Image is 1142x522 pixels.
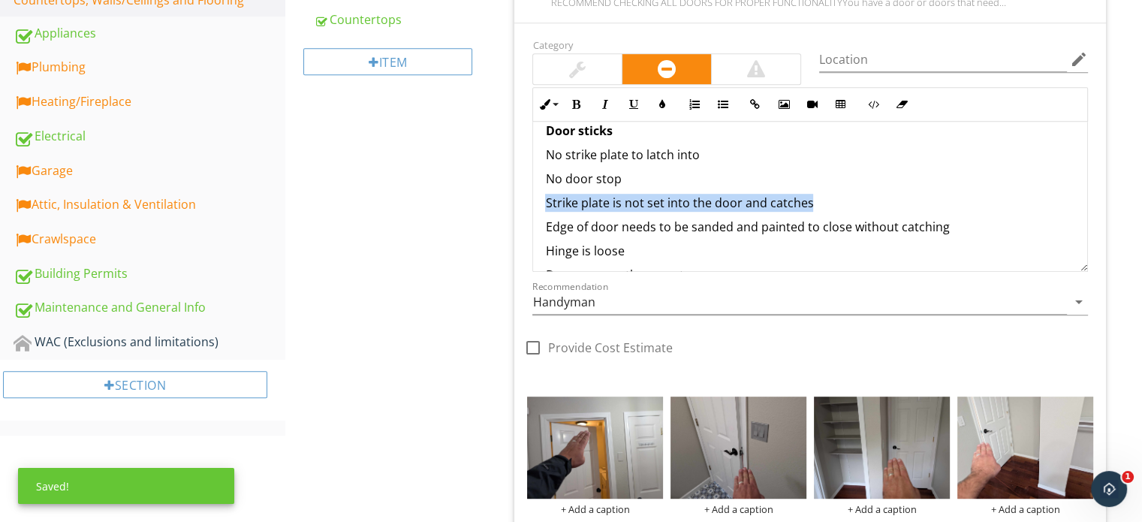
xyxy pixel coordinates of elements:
strong: Door sticks [545,122,612,139]
p: No door stop [545,170,1075,188]
button: Clear Formatting [887,90,915,119]
button: Insert Video [797,90,826,119]
i: edit [1070,50,1088,68]
p: Edge of door needs to be sanded and painted to close without catching [545,218,1075,236]
span: 1 [1122,471,1134,483]
button: Underline (Ctrl+U) [619,90,647,119]
div: Electrical [14,127,285,146]
div: Countertops [314,11,490,29]
button: Insert Image (Ctrl+P) [769,90,797,119]
div: + Add a caption [957,503,1093,515]
div: Section [3,371,267,398]
i: arrow_drop_down [1070,293,1088,311]
button: Code View [858,90,887,119]
button: Insert Table [826,90,854,119]
div: Heating/Fireplace [14,92,285,112]
p: No strike plate to latch into [545,146,1075,164]
p: Hinge is loose [545,242,1075,260]
button: Inline Style [533,90,562,119]
img: data [527,397,663,499]
iframe: Intercom live chat [1091,471,1127,507]
input: Location [819,47,1067,72]
input: Recommendation [532,290,1067,315]
button: Ordered List [679,90,708,119]
p: Door scrapes the carpet [545,266,1075,284]
img: data [957,397,1093,499]
p: Strike plate is not set into the door and catches [545,194,1075,212]
div: Attic, Insulation & Ventilation [14,195,285,215]
div: Item [303,48,472,75]
div: + Add a caption [527,503,663,515]
div: + Add a caption [670,503,806,515]
label: Category [532,38,572,52]
div: Crawlspace [14,230,285,249]
div: Plumbing [14,58,285,77]
img: data [814,397,950,499]
div: + Add a caption [814,503,950,515]
div: Garage [14,161,285,181]
button: Italic (Ctrl+I) [590,90,619,119]
div: Saved! [18,468,234,504]
button: Unordered List [708,90,737,119]
div: Building Permits [14,264,285,284]
div: Appliances [14,24,285,44]
button: Colors [647,90,676,119]
button: Insert Link (Ctrl+K) [740,90,769,119]
div: WAC (Exclusions and limitations) [14,333,285,352]
div: Maintenance and General Info [14,298,285,318]
label: Provide Cost Estimate [547,340,672,355]
img: data [670,397,806,499]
